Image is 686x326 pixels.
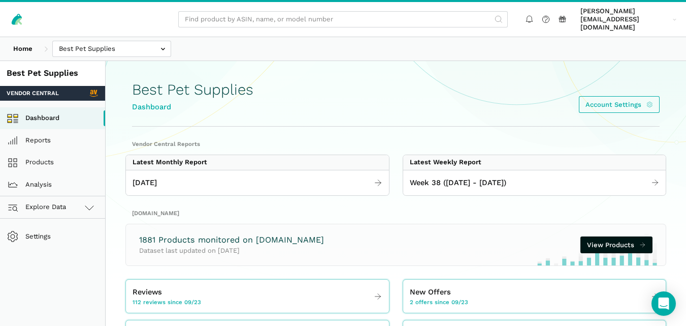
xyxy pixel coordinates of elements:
[132,140,660,148] h2: Vendor Central Reports
[7,68,99,79] div: Best Pet Supplies
[133,286,162,298] span: Reviews
[587,240,634,250] span: View Products
[410,286,451,298] span: New Offers
[410,177,506,189] span: Week 38 ([DATE] - [DATE])
[7,41,39,57] a: Home
[10,201,67,214] span: Explore Data
[580,7,669,32] span: [PERSON_NAME][EMAIL_ADDRESS][DOMAIN_NAME]
[126,283,389,310] a: Reviews 112 reviews since 09/23
[139,246,324,256] p: Dataset last updated on [DATE]
[133,158,207,166] div: Latest Monthly Report
[133,177,157,189] span: [DATE]
[579,96,660,113] a: Account Settings
[410,298,468,306] span: 2 offers since 09/23
[132,81,253,98] h1: Best Pet Supplies
[133,298,201,306] span: 112 reviews since 09/23
[132,101,253,113] div: Dashboard
[410,158,481,166] div: Latest Weekly Report
[126,174,389,192] a: [DATE]
[403,283,666,310] a: New Offers 2 offers since 09/23
[139,234,324,246] h3: 1881 Products monitored on [DOMAIN_NAME]
[7,89,59,97] span: Vendor Central
[52,41,171,57] input: Best Pet Supplies
[577,6,680,34] a: [PERSON_NAME][EMAIL_ADDRESS][DOMAIN_NAME]
[403,174,666,192] a: Week 38 ([DATE] - [DATE])
[651,291,676,316] div: Open Intercom Messenger
[132,209,660,217] h2: [DOMAIN_NAME]
[580,236,652,253] a: View Products
[178,11,508,28] input: Find product by ASIN, name, or model number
